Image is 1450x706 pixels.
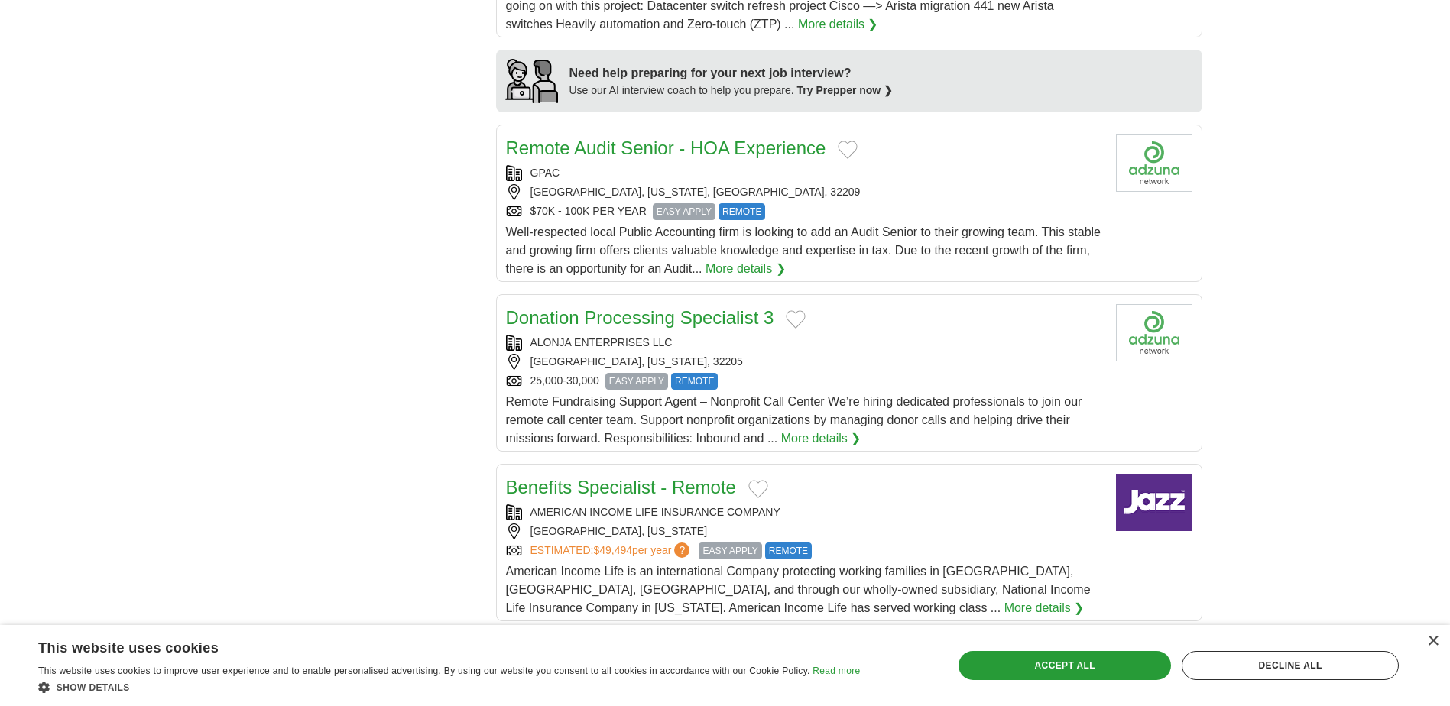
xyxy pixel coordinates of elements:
[38,679,860,695] div: Show details
[506,395,1082,445] span: Remote Fundraising Support Agent – Nonprofit Call Center We’re hiring dedicated professionals to ...
[530,542,693,559] a: ESTIMATED:$49,494per year?
[506,165,1104,181] div: GPAC
[699,542,761,559] span: EASY APPLY
[748,480,768,498] button: Add to favorite jobs
[653,203,715,220] span: EASY APPLY
[1004,599,1085,617] a: More details ❯
[57,682,130,693] span: Show details
[506,203,1104,220] div: $70K - 100K PER YEAR
[506,307,774,328] a: Donation Processing Specialist 3
[593,544,632,556] span: $49,494
[1182,651,1399,680] div: Decline all
[506,373,1104,390] div: 25,000-30,000
[506,565,1091,614] span: American Income Life is an international Company protecting working families in [GEOGRAPHIC_DATA]...
[569,83,894,99] div: Use our AI interview coach to help you prepare.
[781,429,861,448] a: More details ❯
[838,141,858,159] button: Add to favorite jobs
[506,184,1104,200] div: [GEOGRAPHIC_DATA], [US_STATE], [GEOGRAPHIC_DATA], 32209
[506,225,1101,275] span: Well-respected local Public Accounting firm is looking to add an Audit Senior to their growing te...
[569,64,894,83] div: Need help preparing for your next job interview?
[1427,636,1439,647] div: Close
[706,260,786,278] a: More details ❯
[959,651,1171,680] div: Accept all
[506,354,1104,370] div: [GEOGRAPHIC_DATA], [US_STATE], 32205
[813,666,860,676] a: Read more, opens a new window
[797,84,894,96] a: Try Prepper now ❯
[719,203,765,220] span: REMOTE
[1116,304,1192,361] img: Company logo
[38,634,822,657] div: This website uses cookies
[506,138,826,158] a: Remote Audit Senior - HOA Experience
[605,373,668,390] span: EASY APPLY
[506,523,1104,539] div: [GEOGRAPHIC_DATA], [US_STATE]
[674,542,689,558] span: ?
[786,310,806,329] button: Add to favorite jobs
[798,15,878,34] a: More details ❯
[1116,134,1192,192] img: Company logo
[1116,474,1192,531] img: Company logo
[506,504,1104,520] div: AMERICAN INCOME LIFE INSURANCE COMPANY
[765,542,812,559] span: REMOTE
[671,373,718,390] span: REMOTE
[506,335,1104,351] div: ALONJA ENTERPRISES LLC
[506,477,736,497] a: Benefits Specialist - Remote
[38,666,810,676] span: This website uses cookies to improve user experience and to enable personalised advertising. By u...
